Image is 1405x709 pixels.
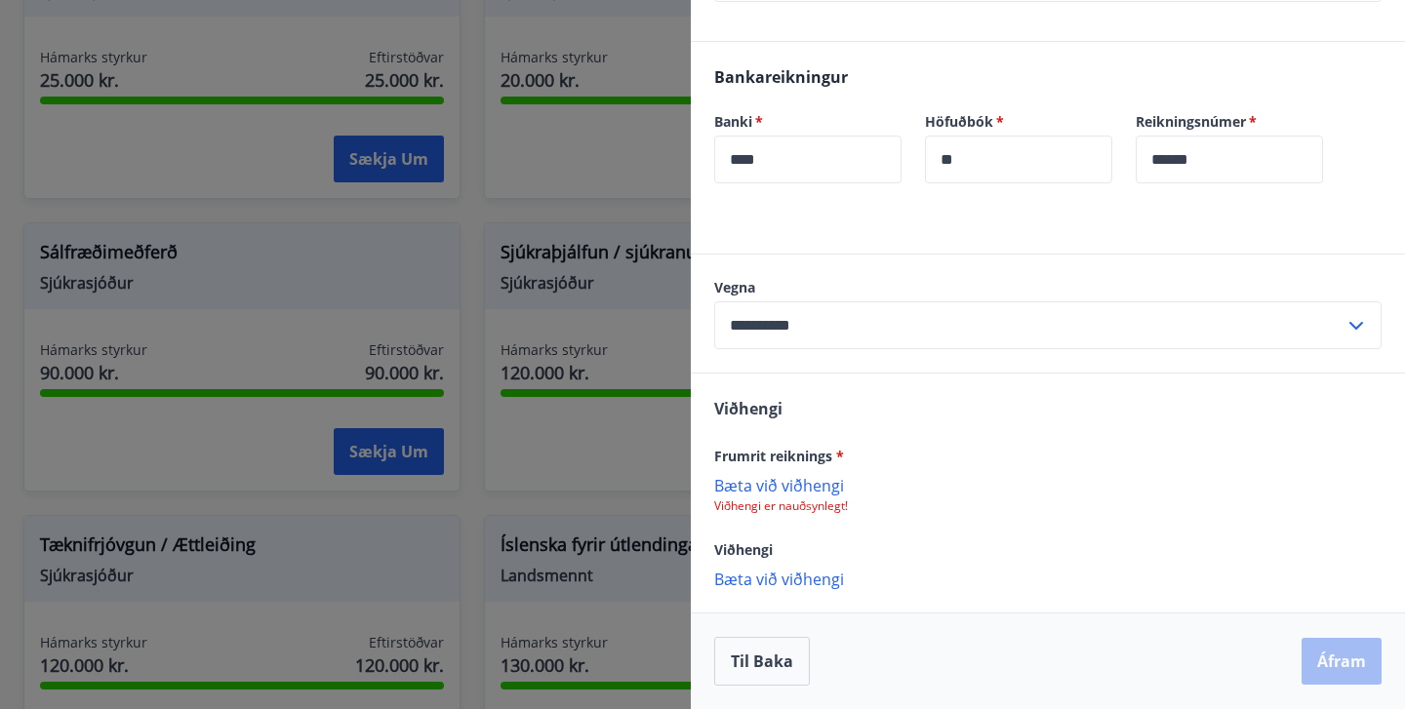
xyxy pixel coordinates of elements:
span: Viðhengi [714,398,783,419]
span: Bankareikningur [714,66,848,88]
p: Bæta við viðhengi [714,569,1382,588]
label: Banki [714,112,902,132]
span: Viðhengi [714,540,773,559]
label: Höfuðbók [925,112,1112,132]
p: Bæta við viðhengi [714,475,1382,494]
label: Reikningsnúmer [1136,112,1323,132]
label: Vegna [714,278,1382,297]
span: Frumrit reiknings [714,447,844,465]
p: Viðhengi er nauðsynlegt! [714,498,1382,514]
button: Til baka [714,637,810,686]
